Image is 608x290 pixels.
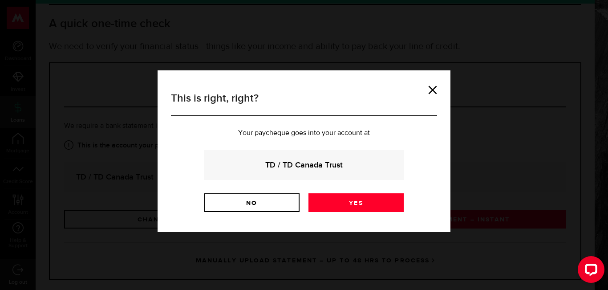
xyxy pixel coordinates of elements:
[171,130,437,137] p: Your paycheque goes into your account at
[171,90,437,116] h3: This is right, right?
[204,193,300,212] a: No
[216,159,392,171] strong: TD / TD Canada Trust
[571,253,608,290] iframe: LiveChat chat widget
[308,193,404,212] a: Yes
